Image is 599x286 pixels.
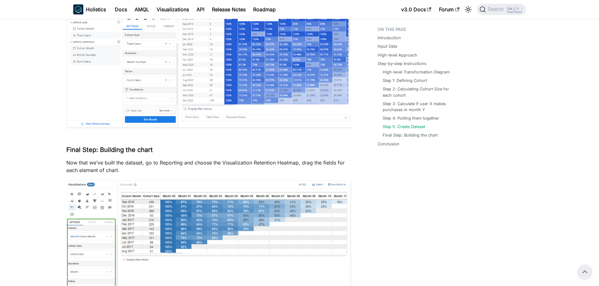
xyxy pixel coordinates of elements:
[378,141,399,147] a: Conclusion
[131,4,153,14] a: AMQL
[383,124,425,130] a: Step 5: Create Dataset
[383,86,456,98] a: Step 2: Calculating Cohort Size for each cohort
[66,159,352,174] p: Now that we’ve built the dataset, go to Reporting and choose the Visualization Retention Heatmap,...
[378,35,401,41] a: Introduction
[249,4,280,14] a: Roadmap
[378,43,397,49] a: Input Data
[73,4,106,14] a: HolisticsHolistics
[378,61,426,67] a: Step-by-step Instructions
[383,132,438,138] a: Final Step: Building the chart
[111,4,131,14] a: Docs
[577,264,592,279] button: Scroll back to top
[435,4,463,14] a: Forum
[73,4,83,14] img: Holistics
[66,146,352,154] h3: Final Step: Building the chart
[86,6,106,13] b: Holistics
[463,4,473,14] button: Switch between dark and light mode (currently light mode)
[486,7,507,12] span: Search
[397,4,435,14] a: v3.0 Docs
[383,101,456,113] a: Step 3: Calculate if user X makes purchases in month Y
[383,78,427,84] a: Step 1: Defining Cohort
[383,115,439,121] a: Step 4: Putting them together
[193,4,208,14] a: API
[477,4,526,15] button: Search (Ctrl+K)
[378,52,417,58] a: High-level Approach
[208,4,249,14] a: Release Notes
[383,69,450,75] a: High-level Transformation Diagram
[515,6,521,12] kbd: K
[153,4,193,14] a: Visualizations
